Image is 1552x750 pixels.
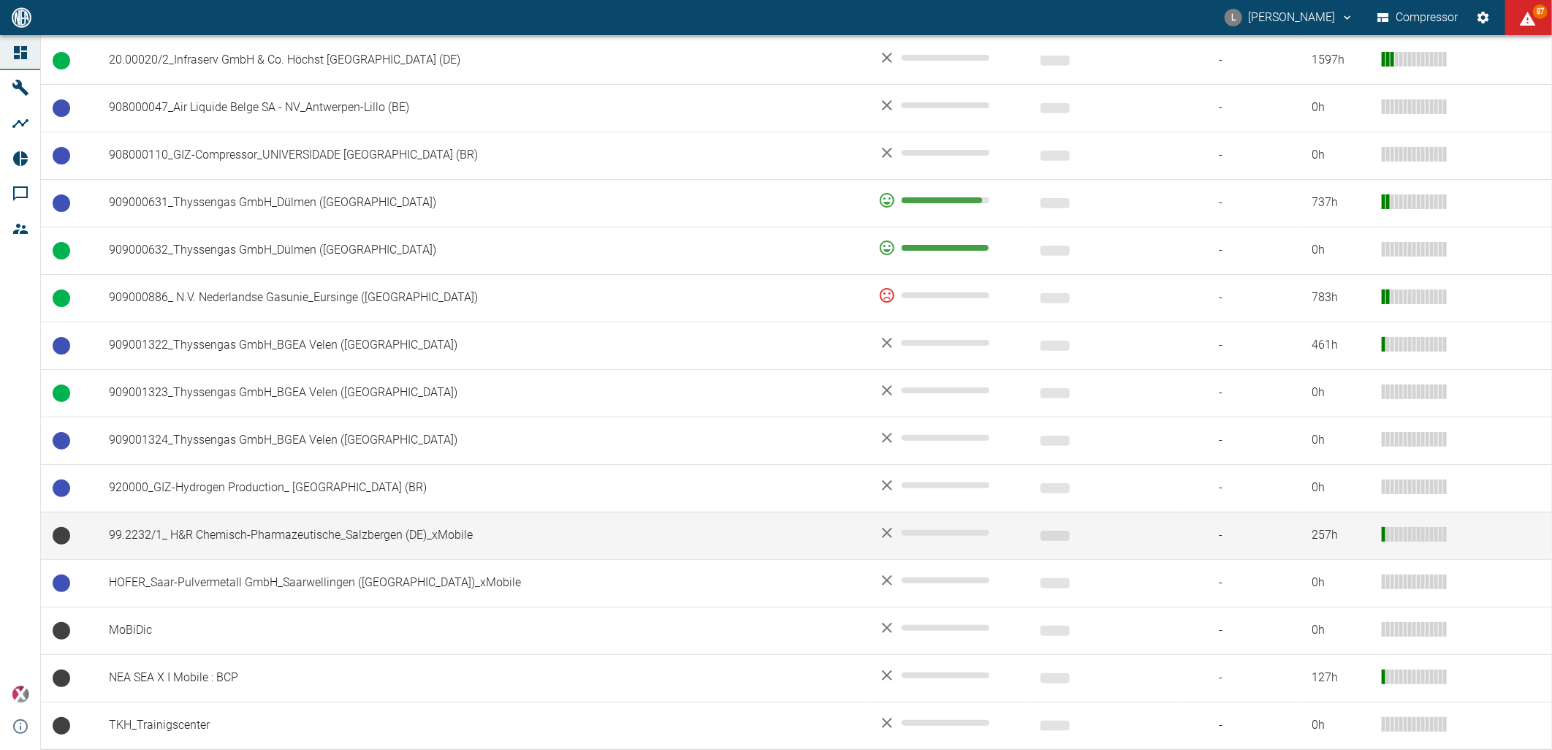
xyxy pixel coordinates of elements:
[1222,4,1356,31] button: luca.corigliano@neuman-esser.com
[53,385,70,402] span: Betrieb
[878,667,1017,684] div: No data
[97,607,867,654] td: MoBiDic
[878,49,1017,67] div: No data
[97,512,867,559] td: 99.2232/1_ H&R Chemisch-Pharmazeutische_Salzbergen (DE)_xMobile
[878,524,1017,542] div: No data
[878,239,1017,257] div: 99 %
[53,432,70,450] span: Betriebsbereit
[878,192,1017,209] div: 92 %
[97,37,867,84] td: 20.00020/2_Infraserv GmbH & Co. Höchst [GEOGRAPHIC_DATA] (DE)
[53,622,70,640] span: Keine Daten
[1374,4,1461,31] button: Compressor
[1195,337,1288,354] span: -
[97,369,867,417] td: 909001323_Thyssengas GmbH_BGEA Velen ([GEOGRAPHIC_DATA])
[1312,717,1370,734] div: 0 h
[1195,242,1288,259] span: -
[97,227,867,274] td: 909000632_Thyssengas GmbH_Dülmen ([GEOGRAPHIC_DATA])
[1195,717,1288,734] span: -
[1195,147,1288,164] span: -
[1312,575,1370,591] div: 0 h
[97,179,867,227] td: 909000631_Thyssengas GmbH_Dülmen ([GEOGRAPHIC_DATA])
[12,686,29,703] img: Xplore Logo
[97,559,867,607] td: HOFER_Saar-Pulvermetall GmbH_Saarwellingen ([GEOGRAPHIC_DATA])_xMobile
[1195,670,1288,686] span: -
[1312,432,1370,449] div: 0 h
[97,322,867,369] td: 909001322_Thyssengas GmbH_BGEA Velen ([GEOGRAPHIC_DATA])
[53,527,70,545] span: Keine Daten
[1312,289,1370,306] div: 783 h
[878,619,1017,637] div: No data
[878,714,1017,732] div: No data
[10,7,33,27] img: logo
[1195,622,1288,639] span: -
[53,289,70,307] span: Betrieb
[1225,9,1242,26] div: L
[53,242,70,260] span: Betrieb
[1312,194,1370,211] div: 737 h
[878,429,1017,447] div: No data
[1195,289,1288,306] span: -
[1312,52,1370,69] div: 1597 h
[1195,432,1288,449] span: -
[97,84,867,132] td: 908000047_Air Liquide Belge SA - NV_Antwerpen-Lillo (BE)
[1195,385,1288,401] span: -
[53,99,70,117] span: Betriebsbereit
[1312,480,1370,496] div: 0 h
[1195,52,1288,69] span: -
[1312,527,1370,544] div: 257 h
[878,477,1017,494] div: No data
[53,52,70,69] span: Betrieb
[97,464,867,512] td: 920000_GIZ-Hydrogen Production_ [GEOGRAPHIC_DATA] (BR)
[1312,670,1370,686] div: 127 h
[1312,385,1370,401] div: 0 h
[878,96,1017,114] div: No data
[1195,527,1288,544] span: -
[97,702,867,749] td: TKH_Trainigscenter
[53,147,70,164] span: Betriebsbereit
[1312,622,1370,639] div: 0 h
[53,480,70,497] span: Betriebsbereit
[97,132,867,179] td: 908000110_GIZ-Compressor_UNIVERSIDADE [GEOGRAPHIC_DATA] (BR)
[97,274,867,322] td: 909000886_ N.V. Nederlandse Gasunie_Eursinge ([GEOGRAPHIC_DATA])
[53,575,70,592] span: Betriebsbereit
[97,654,867,702] td: NEA SEA X I Mobile : BCP
[1470,4,1496,31] button: Einstellungen
[878,287,1017,304] div: 0 %
[1195,99,1288,116] span: -
[53,337,70,355] span: Betriebsbereit
[878,382,1017,399] div: No data
[1312,337,1370,354] div: 461 h
[1312,99,1370,116] div: 0 h
[1195,575,1288,591] span: -
[53,670,70,687] span: Keine Daten
[878,572,1017,589] div: No data
[1195,194,1288,211] span: -
[1195,480,1288,496] span: -
[1312,147,1370,164] div: 0 h
[53,194,70,212] span: Betriebsbereit
[878,334,1017,352] div: No data
[878,144,1017,162] div: No data
[97,417,867,464] td: 909001324_Thyssengas GmbH_BGEA Velen ([GEOGRAPHIC_DATA])
[1533,4,1548,19] span: 87
[1312,242,1370,259] div: 0 h
[53,717,70,735] span: Keine Daten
